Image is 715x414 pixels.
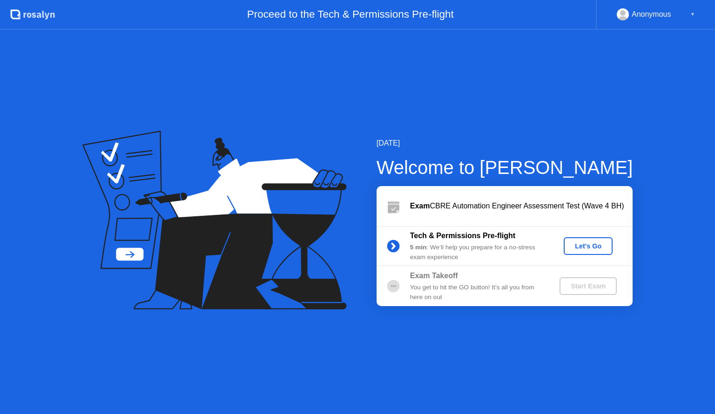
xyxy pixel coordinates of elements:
b: Exam [410,202,430,210]
div: You get to hit the GO button! It’s all you from here on out [410,283,544,302]
div: ▼ [690,8,695,20]
div: : We’ll help you prepare for a no-stress exam experience [410,243,544,262]
button: Let's Go [564,237,613,255]
div: CBRE Automation Engineer Assessment Test (Wave 4 BH) [410,200,633,212]
div: Start Exam [563,282,613,290]
b: Tech & Permissions Pre-flight [410,232,515,240]
button: Start Exam [560,277,617,295]
div: Anonymous [632,8,671,20]
div: [DATE] [377,138,633,149]
b: 5 min [410,244,427,251]
b: Exam Takeoff [410,272,458,280]
div: Welcome to [PERSON_NAME] [377,154,633,181]
div: Let's Go [567,242,609,250]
